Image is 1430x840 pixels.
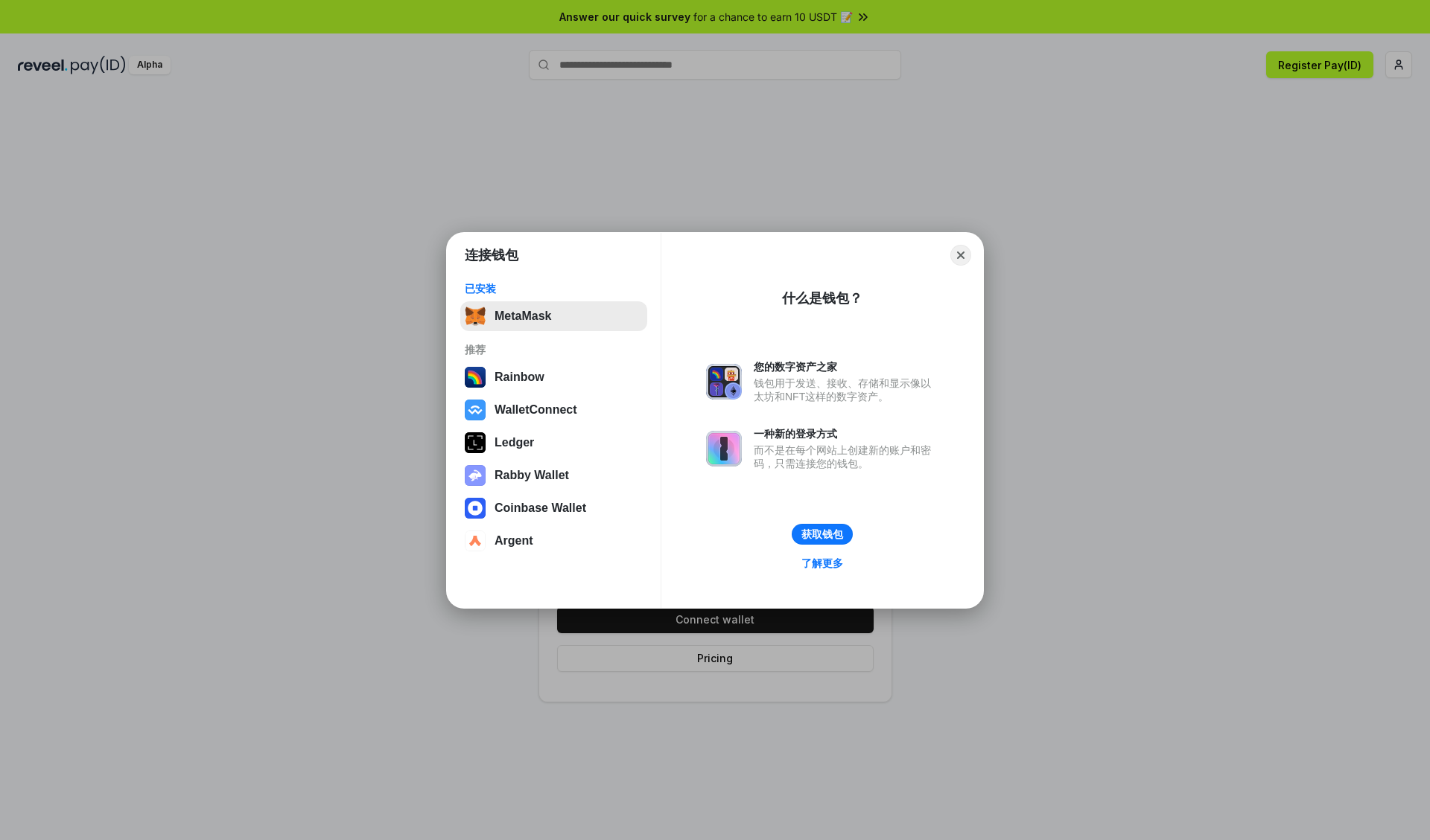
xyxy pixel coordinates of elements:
[782,289,862,307] div: 什么是钱包？
[460,461,647,490] button: Rabby Wallet
[465,282,643,295] div: 已安装
[465,400,486,420] img: svg+xml,%3Csvg%20width%3D%2228%22%20height%3D%2228%22%20viewBox%3D%220%200%2028%2028%22%20fill%3D...
[460,428,647,458] button: Ledger
[706,431,742,467] img: svg+xml,%3Csvg%20xmlns%3D%22http%3A%2F%2Fwww.w3.org%2F2000%2Fsvg%22%20fill%3D%22none%22%20viewBox...
[465,498,486,519] img: svg+xml,%3Csvg%20width%3D%2228%22%20height%3D%2228%22%20viewBox%3D%220%200%2028%2028%22%20fill%3D...
[754,376,938,403] div: 钱包用于发送、接收、存储和显示像以太坊和NFT这样的数字资产。
[950,245,971,266] button: Close
[495,436,534,449] div: Ledger
[495,469,569,482] div: Rabby Wallet
[495,310,551,323] div: MetaMask
[792,554,852,573] a: 了解更多
[465,367,486,388] img: svg+xml,%3Csvg%20width%3D%22120%22%20height%3D%22120%22%20viewBox%3D%220%200%20120%20120%22%20fil...
[495,534,533,548] div: Argent
[495,403,577,417] div: WalletConnect
[465,343,643,356] div: 推荐
[460,526,647,556] button: Argent
[754,360,938,373] div: 您的数字资产之家
[754,427,938,440] div: 一种新的登录方式
[465,530,486,551] img: svg+xml,%3Csvg%20width%3D%2228%22%20height%3D%2228%22%20viewBox%3D%220%200%2028%2028%22%20fill%3D...
[801,557,843,570] div: 了解更多
[465,465,486,486] img: svg+xml,%3Csvg%20xmlns%3D%22http%3A%2F%2Fwww.w3.org%2F2000%2Fsvg%22%20fill%3D%22none%22%20viewBox...
[495,501,586,515] div: Coinbase Wallet
[706,364,742,400] img: svg+xml,%3Csvg%20xmlns%3D%22http%3A%2F%2Fwww.w3.org%2F2000%2Fsvg%22%20fill%3D%22none%22%20viewBox...
[792,524,853,545] button: 获取钱包
[801,528,843,541] div: 获取钱包
[460,395,647,425] button: WalletConnect
[465,306,486,327] img: svg+xml,%3Csvg%20fill%3D%22none%22%20height%3D%2233%22%20viewBox%3D%220%200%2035%2033%22%20width%...
[465,246,518,264] h1: 连接钱包
[754,443,938,470] div: 而不是在每个网站上创建新的账户和密码，只需连接您的钱包。
[460,301,647,331] button: MetaMask
[465,432,486,453] img: svg+xml,%3Csvg%20xmlns%3D%22http%3A%2F%2Fwww.w3.org%2F2000%2Fsvg%22%20width%3D%2228%22%20height%3...
[460,362,647,392] button: Rainbow
[495,371,544,384] div: Rainbow
[460,493,647,523] button: Coinbase Wallet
